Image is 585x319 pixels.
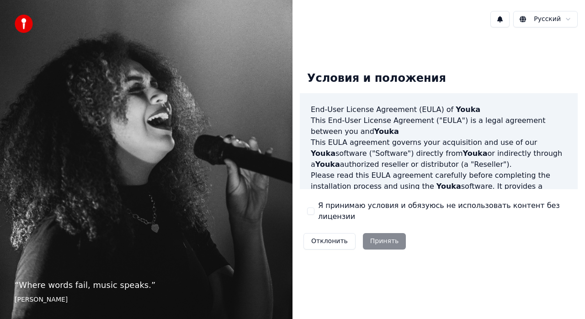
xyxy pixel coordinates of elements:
[303,233,356,250] button: Отклонить
[311,115,567,137] p: This End-User License Agreement ("EULA") is a legal agreement between you and
[15,295,278,304] footer: [PERSON_NAME]
[300,64,453,93] div: Условия и положения
[463,149,488,158] span: Youka
[315,160,340,169] span: Youka
[374,127,399,136] span: Youka
[311,137,567,170] p: This EULA agreement governs your acquisition and use of our software ("Software") directly from o...
[311,170,567,214] p: Please read this EULA agreement carefully before completing the installation process and using th...
[15,279,278,292] p: “ Where words fail, music speaks. ”
[311,104,567,115] h3: End-User License Agreement (EULA) of
[15,15,33,33] img: youka
[318,200,570,222] label: Я принимаю условия и обязуюсь не использовать контент без лицензии
[436,182,461,191] span: Youka
[311,149,335,158] span: Youka
[456,105,480,114] span: Youka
